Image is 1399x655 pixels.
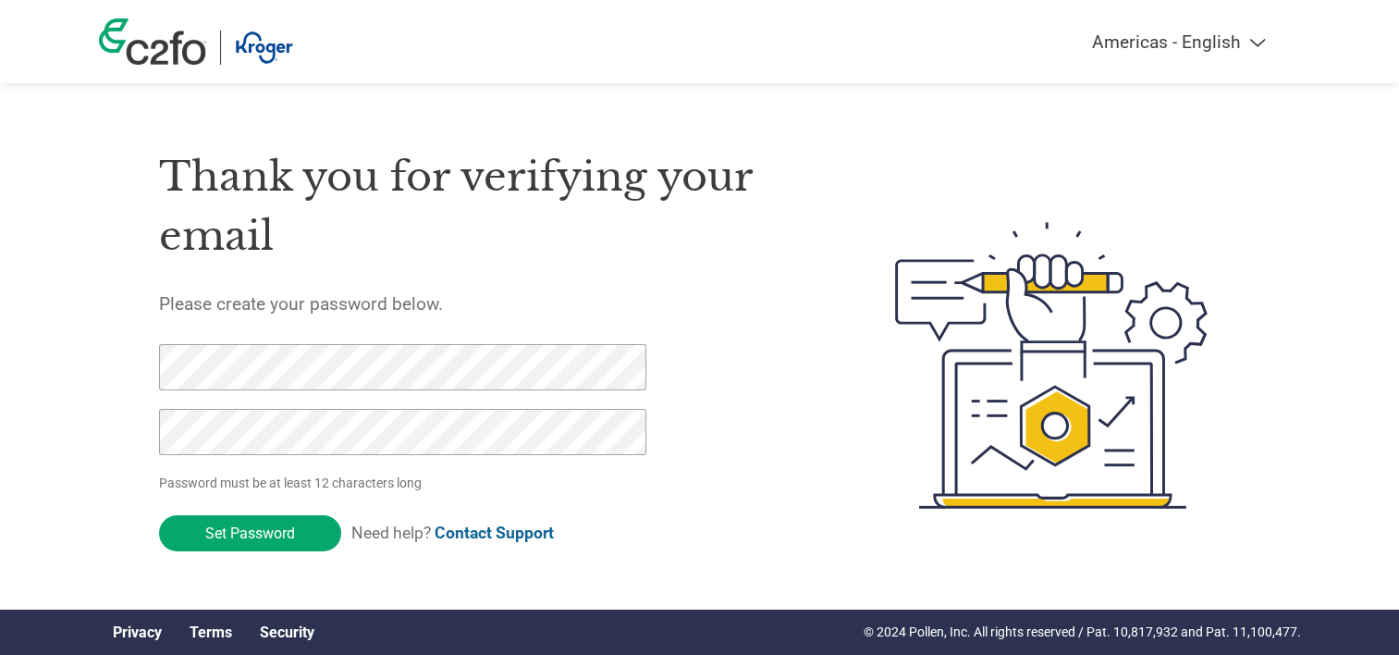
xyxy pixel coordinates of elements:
p: © 2024 Pollen, Inc. All rights reserved / Pat. 10,817,932 and Pat. 11,100,477. [864,623,1301,642]
a: Contact Support [435,524,554,542]
p: Password must be at least 12 characters long [159,474,653,493]
a: Security [260,624,314,641]
img: Kroger [235,31,293,65]
a: Privacy [113,624,162,641]
a: Terms [190,624,232,641]
span: Need help? [351,524,554,542]
h5: Please create your password below. [159,293,808,315]
h1: Thank you for verifying your email [159,147,808,266]
img: create-password [862,120,1241,611]
img: c2fo logo [99,19,206,65]
input: Set Password [159,515,341,551]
